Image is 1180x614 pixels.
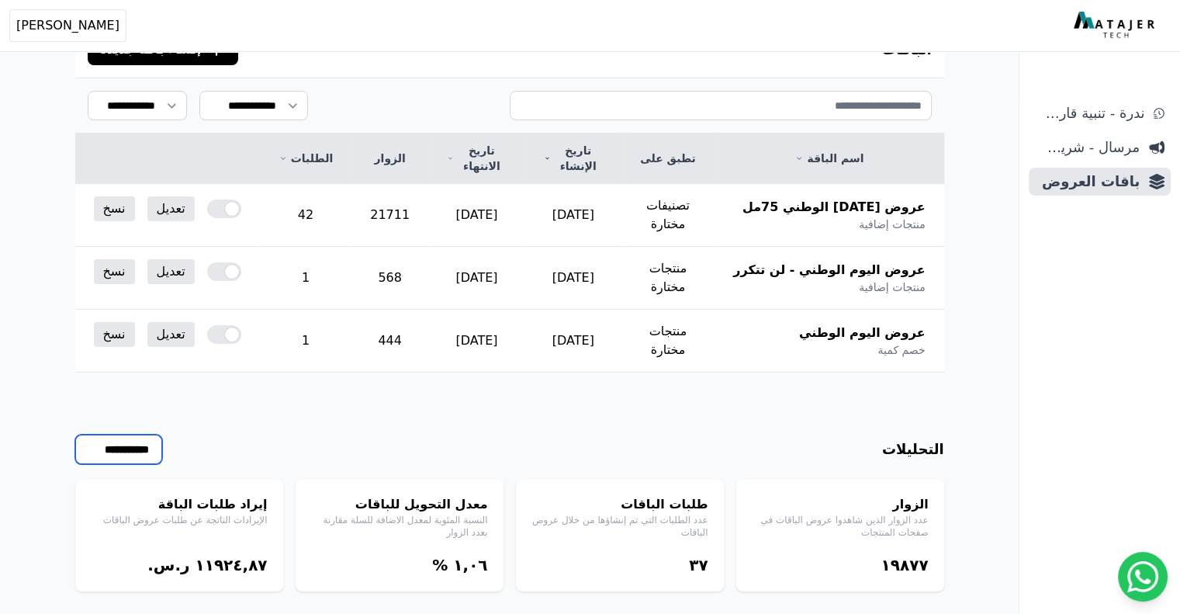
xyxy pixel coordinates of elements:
span: منتجات إضافية [859,217,925,232]
p: عدد الطلبات التي تم إنشاؤها من خلال عروض الباقات [531,514,708,539]
div: ١٩٨٧٧ [752,554,929,576]
a: اسم الباقة [733,151,925,166]
td: [DATE] [525,184,621,247]
td: 42 [260,184,351,247]
img: MatajerTech Logo [1074,12,1158,40]
span: منتجات إضافية [859,279,925,295]
a: تاريخ الإنشاء [544,143,603,174]
a: نسخ [94,259,135,284]
span: عروض اليوم الوطني - لن تتكرر [733,261,925,279]
span: خصم كمية [877,342,925,358]
th: تطبق على [621,134,715,184]
span: باقات العروض [1035,171,1140,193]
a: تعديل [147,322,195,347]
span: ر.س. [147,556,189,574]
td: 568 [351,247,428,310]
td: [DATE] [525,310,621,373]
span: مرسال - شريط دعاية [1035,137,1140,158]
td: [DATE] [428,310,525,373]
td: 1 [260,310,351,373]
td: منتجات مختارة [621,310,715,373]
td: [DATE] [428,247,525,310]
td: منتجات مختارة [621,247,715,310]
h4: الزوار [752,495,929,514]
bdi: ١,۰٦ [453,556,487,574]
td: 1 [260,247,351,310]
p: عدد الزوار الذين شاهدوا عروض الباقات في صفحات المنتجات [752,514,929,539]
td: 21711 [351,184,428,247]
td: [DATE] [525,247,621,310]
h4: معدل التحويل للباقات [311,495,488,514]
div: ۳٧ [531,554,708,576]
p: النسبة المئوية لمعدل الاضافة للسلة مقارنة بعدد الزوار [311,514,488,539]
h4: إيراد طلبات الباقة [91,495,268,514]
span: % [432,556,448,574]
span: [PERSON_NAME] [16,16,119,35]
h3: التحليلات [882,439,944,460]
a: نسخ [94,322,135,347]
a: تعديل [147,196,195,221]
th: الزوار [351,134,428,184]
button: [PERSON_NAME] [9,9,126,42]
td: 444 [351,310,428,373]
bdi: ١١٩٢٤,٨٧ [195,556,267,574]
td: تصنيفات مختارة [621,184,715,247]
span: ندرة - تنبية قارب علي النفاذ [1035,102,1144,124]
span: عروض [DATE] الوطني 75مل [742,198,926,217]
a: تعديل [147,259,195,284]
p: الإيرادات الناتجة عن طلبات عروض الباقات [91,514,268,526]
h4: طلبات الباقات [531,495,708,514]
span: عروض اليوم الوطني [799,324,926,342]
a: تاريخ الانتهاء [447,143,507,174]
a: نسخ [94,196,135,221]
a: الطلبات [279,151,333,166]
td: [DATE] [428,184,525,247]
